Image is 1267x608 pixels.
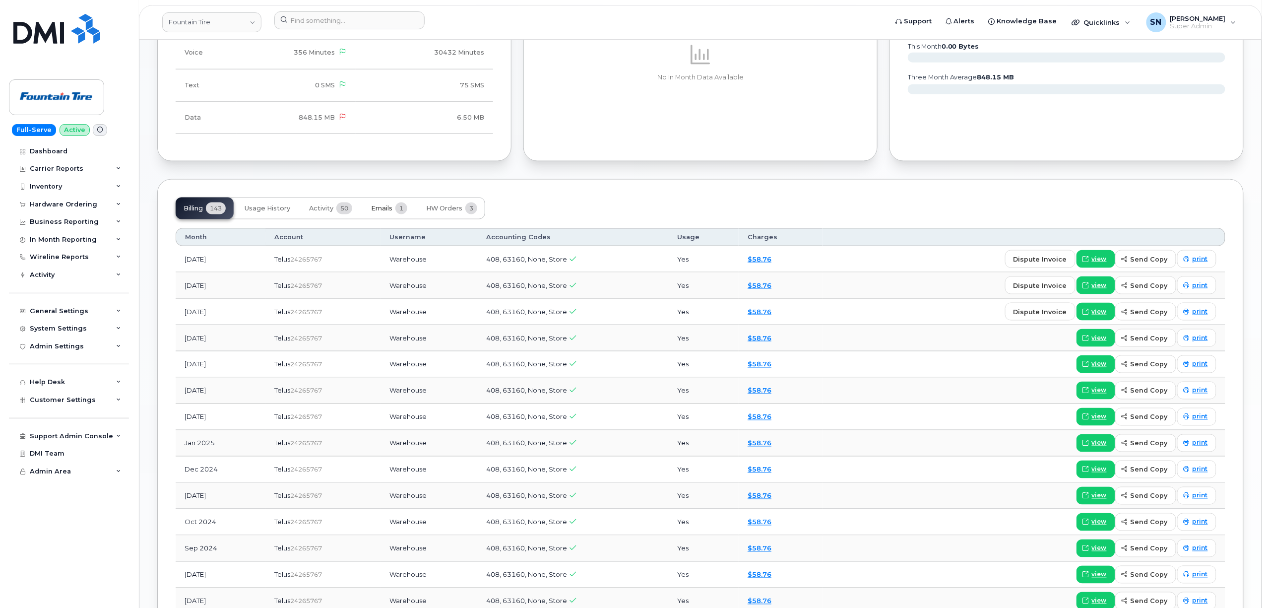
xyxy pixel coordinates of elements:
span: send copy [1131,597,1168,606]
span: print [1193,386,1208,395]
span: Support [904,16,932,26]
span: 408, 63160, None, Store [486,571,567,579]
a: view [1077,382,1115,400]
td: [DATE] [176,351,265,378]
span: Telus [274,413,290,421]
span: Telus [274,597,290,605]
td: [DATE] [176,299,265,325]
span: view [1092,518,1107,527]
span: 408, 63160, None, Store [486,387,567,395]
a: print [1177,355,1216,373]
td: Warehouse [380,299,477,325]
span: 24265767 [290,440,322,447]
td: Warehouse [380,272,477,299]
td: Warehouse [380,325,477,351]
td: [DATE] [176,378,265,404]
td: Yes [668,299,739,325]
div: Sabrina Nguyen [1140,12,1243,32]
a: view [1077,408,1115,426]
span: 408, 63160, None, Store [486,518,567,526]
a: $58.76 [748,439,771,447]
a: $58.76 [748,413,771,421]
td: Warehouse [380,483,477,509]
th: Accounting Codes [477,228,668,246]
a: view [1077,355,1115,373]
span: send copy [1131,255,1168,264]
td: Sep 2024 [176,536,265,562]
span: dispute invoice [1014,281,1067,290]
span: 24265767 [290,492,322,500]
tspan: 848.15 MB [977,73,1014,81]
span: 408, 63160, None, Store [486,413,567,421]
button: send copy [1115,540,1176,557]
span: print [1193,412,1208,421]
span: print [1193,307,1208,316]
a: Support [888,11,939,31]
span: 408, 63160, None, Store [486,334,567,342]
a: $58.76 [748,544,771,552]
span: Quicklinks [1084,18,1120,26]
span: 24265767 [290,413,322,421]
td: Yes [668,378,739,404]
span: view [1092,412,1107,421]
span: send copy [1131,465,1168,474]
button: send copy [1115,513,1176,531]
span: view [1092,307,1107,316]
span: view [1092,334,1107,342]
a: Fountain Tire [162,12,261,32]
td: 75 SMS [356,69,493,102]
span: 50 [336,203,352,214]
button: send copy [1115,566,1176,584]
a: print [1177,487,1216,505]
span: Telus [274,281,290,289]
a: Knowledge Base [982,11,1064,31]
button: send copy [1115,461,1176,478]
td: Yes [668,351,739,378]
button: send copy [1115,329,1176,347]
span: 408, 63160, None, Store [486,360,567,368]
a: print [1177,540,1216,557]
span: Telus [274,439,290,447]
span: 408, 63160, None, Store [486,255,567,263]
span: HW Orders [426,204,462,212]
span: send copy [1131,439,1168,448]
th: Charges [739,228,823,246]
span: 24265767 [290,598,322,605]
td: Warehouse [380,351,477,378]
span: view [1092,281,1107,290]
a: view [1077,487,1115,505]
td: [DATE] [176,272,265,299]
span: Telus [274,466,290,473]
th: Username [380,228,477,246]
span: 24265767 [290,387,322,395]
span: Telus [274,571,290,579]
a: print [1177,329,1216,347]
span: 24265767 [290,545,322,552]
td: Warehouse [380,536,477,562]
span: send copy [1131,281,1168,290]
td: Yes [668,483,739,509]
button: dispute invoice [1005,303,1076,321]
a: view [1077,250,1115,268]
input: Find something... [274,11,425,29]
a: Alerts [939,11,982,31]
span: 1 [395,203,407,214]
span: print [1193,465,1208,474]
a: print [1177,250,1216,268]
span: print [1193,597,1208,606]
text: this month [907,43,979,50]
span: 24265767 [290,571,322,579]
td: Oct 2024 [176,509,265,536]
th: Account [265,228,380,246]
span: dispute invoice [1014,307,1067,317]
button: send copy [1115,303,1176,321]
td: 30432 Minutes [356,37,493,69]
span: print [1193,518,1208,527]
span: 24265767 [290,256,322,263]
a: $58.76 [748,466,771,473]
a: $58.76 [748,334,771,342]
a: $58.76 [748,492,771,500]
span: 24265767 [290,466,322,473]
span: view [1092,570,1107,579]
tspan: 0.00 Bytes [942,43,979,50]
